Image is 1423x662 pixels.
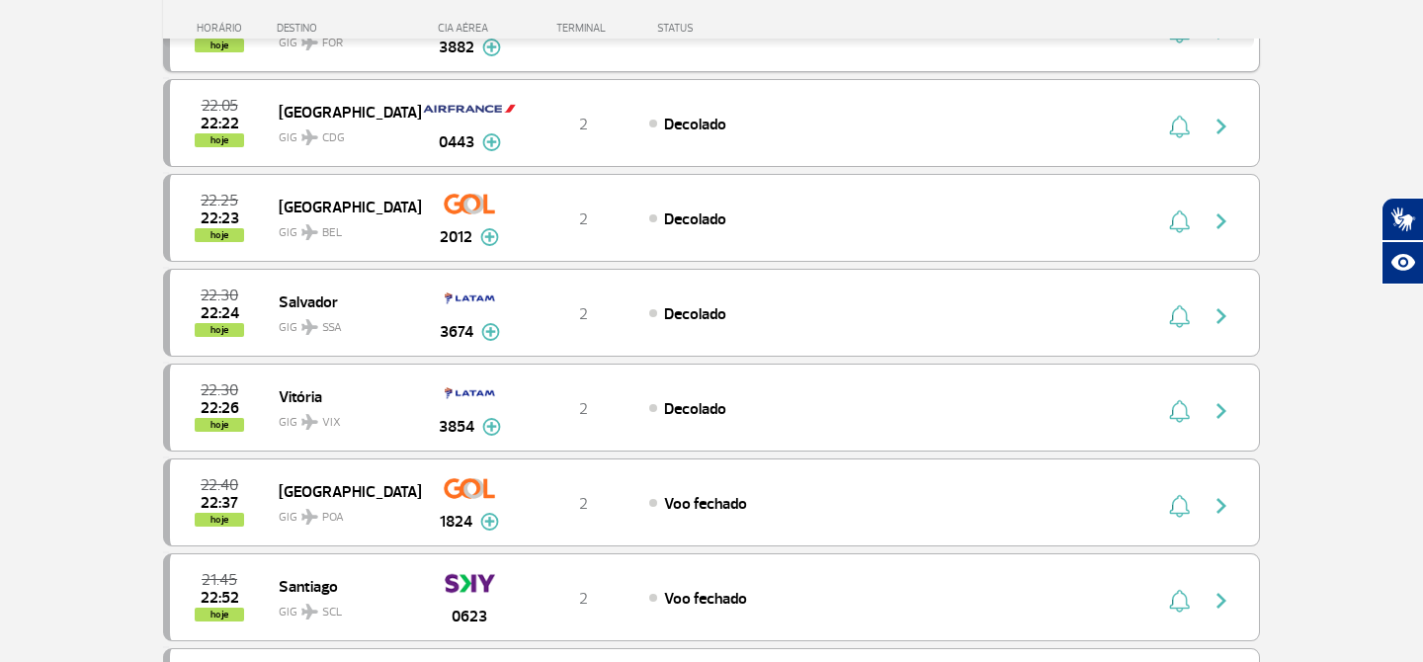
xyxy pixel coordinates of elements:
[579,209,588,229] span: 2
[647,22,808,35] div: STATUS
[664,115,726,134] span: Decolado
[420,22,519,35] div: CIA AÉREA
[1210,209,1233,233] img: seta-direita-painel-voo.svg
[279,383,405,409] span: Vitória
[452,605,487,628] span: 0623
[195,608,244,621] span: hoje
[195,323,244,337] span: hoje
[201,383,238,397] span: 2025-09-24 22:30:00
[664,399,726,419] span: Decolado
[301,604,318,620] img: destiny_airplane.svg
[1381,241,1423,285] button: Abrir recursos assistivos.
[301,129,318,145] img: destiny_airplane.svg
[579,494,588,514] span: 2
[1210,494,1233,518] img: seta-direita-painel-voo.svg
[1210,399,1233,423] img: seta-direita-painel-voo.svg
[279,99,405,124] span: [GEOGRAPHIC_DATA]
[201,591,239,605] span: 2025-09-24 22:52:00
[279,593,405,621] span: GIG
[1381,198,1423,241] button: Abrir tradutor de língua de sinais.
[202,573,237,587] span: 2025-09-24 21:45:00
[322,319,342,337] span: SSA
[664,494,747,514] span: Voo fechado
[201,211,239,225] span: 2025-09-24 22:23:19
[1381,198,1423,285] div: Plugin de acessibilidade da Hand Talk.
[279,194,405,219] span: [GEOGRAPHIC_DATA]
[1169,115,1190,138] img: sino-painel-voo.svg
[169,22,277,35] div: HORÁRIO
[301,509,318,525] img: destiny_airplane.svg
[1169,494,1190,518] img: sino-painel-voo.svg
[440,320,473,344] span: 3674
[195,418,244,432] span: hoje
[579,304,588,324] span: 2
[201,401,239,415] span: 2025-09-24 22:26:41
[322,224,342,242] span: BEL
[482,418,501,436] img: mais-info-painel-voo.svg
[579,399,588,419] span: 2
[1210,589,1233,613] img: seta-direita-painel-voo.svg
[202,99,238,113] span: 2025-09-24 22:05:00
[201,306,239,320] span: 2025-09-24 22:24:54
[301,319,318,335] img: destiny_airplane.svg
[201,194,238,207] span: 2025-09-24 22:25:00
[279,213,405,242] span: GIG
[480,513,499,531] img: mais-info-painel-voo.svg
[481,323,500,341] img: mais-info-painel-voo.svg
[201,289,238,302] span: 2025-09-24 22:30:00
[201,117,239,130] span: 2025-09-24 22:22:53
[279,403,405,432] span: GIG
[279,478,405,504] span: [GEOGRAPHIC_DATA]
[322,414,341,432] span: VIX
[480,228,499,246] img: mais-info-painel-voo.svg
[279,308,405,337] span: GIG
[195,133,244,147] span: hoje
[664,589,747,609] span: Voo fechado
[279,498,405,527] span: GIG
[195,513,244,527] span: hoje
[579,589,588,609] span: 2
[1169,209,1190,233] img: sino-painel-voo.svg
[1169,589,1190,613] img: sino-painel-voo.svg
[279,119,405,147] span: GIG
[322,604,342,621] span: SCL
[1169,399,1190,423] img: sino-painel-voo.svg
[482,133,501,151] img: mais-info-painel-voo.svg
[664,304,726,324] span: Decolado
[440,225,472,249] span: 2012
[1210,115,1233,138] img: seta-direita-painel-voo.svg
[201,496,238,510] span: 2025-09-24 22:37:58
[301,414,318,430] img: destiny_airplane.svg
[279,573,405,599] span: Santiago
[1169,304,1190,328] img: sino-painel-voo.svg
[195,228,244,242] span: hoje
[664,209,726,229] span: Decolado
[440,510,472,534] span: 1824
[519,22,647,35] div: TERMINAL
[277,22,421,35] div: DESTINO
[301,224,318,240] img: destiny_airplane.svg
[439,130,474,154] span: 0443
[201,478,238,492] span: 2025-09-24 22:40:00
[279,289,405,314] span: Salvador
[1210,304,1233,328] img: seta-direita-painel-voo.svg
[439,415,474,439] span: 3854
[322,129,345,147] span: CDG
[579,115,588,134] span: 2
[322,509,344,527] span: POA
